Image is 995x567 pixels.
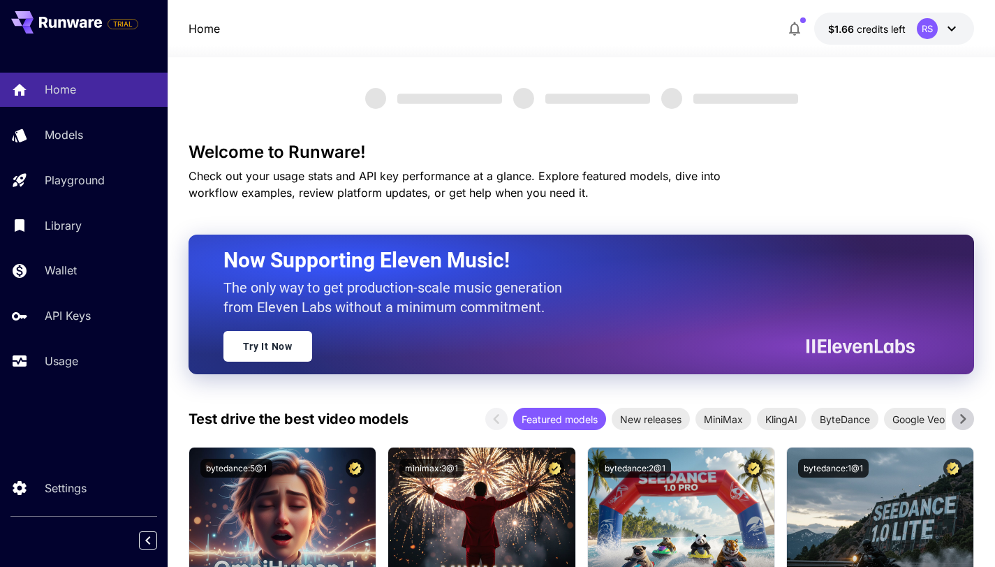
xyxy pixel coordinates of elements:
[828,23,857,35] span: $1.66
[108,19,138,29] span: TRIAL
[943,459,962,478] button: Certified Model – Vetted for best performance and includes a commercial license.
[828,22,906,36] div: $1.6595
[223,278,573,317] p: The only way to get production-scale music generation from Eleven Labs without a minimum commitment.
[45,172,105,189] p: Playground
[513,412,606,427] span: Featured models
[757,412,806,427] span: KlingAI
[108,15,138,32] span: Add your payment card to enable full platform functionality.
[45,81,76,98] p: Home
[223,247,905,274] h2: Now Supporting Eleven Music!
[884,412,953,427] span: Google Veo
[223,331,312,362] a: Try It Now
[545,459,564,478] button: Certified Model – Vetted for best performance and includes a commercial license.
[513,408,606,430] div: Featured models
[757,408,806,430] div: KlingAI
[612,408,690,430] div: New releases
[189,408,408,429] p: Test drive the best video models
[149,528,168,553] div: Collapse sidebar
[346,459,364,478] button: Certified Model – Vetted for best performance and includes a commercial license.
[399,459,464,478] button: minimax:3@1
[695,408,751,430] div: MiniMax
[884,408,953,430] div: Google Veo
[811,408,878,430] div: ByteDance
[814,13,974,45] button: $1.6595RS
[798,459,869,478] button: bytedance:1@1
[599,459,671,478] button: bytedance:2@1
[189,169,721,200] span: Check out your usage stats and API key performance at a glance. Explore featured models, dive int...
[45,217,82,234] p: Library
[857,23,906,35] span: credits left
[189,142,975,162] h3: Welcome to Runware!
[200,459,272,478] button: bytedance:5@1
[45,307,91,324] p: API Keys
[612,412,690,427] span: New releases
[744,459,763,478] button: Certified Model – Vetted for best performance and includes a commercial license.
[189,20,220,37] a: Home
[917,18,938,39] div: RS
[45,353,78,369] p: Usage
[189,20,220,37] nav: breadcrumb
[45,126,83,143] p: Models
[695,412,751,427] span: MiniMax
[811,412,878,427] span: ByteDance
[45,480,87,496] p: Settings
[139,531,157,550] button: Collapse sidebar
[45,262,77,279] p: Wallet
